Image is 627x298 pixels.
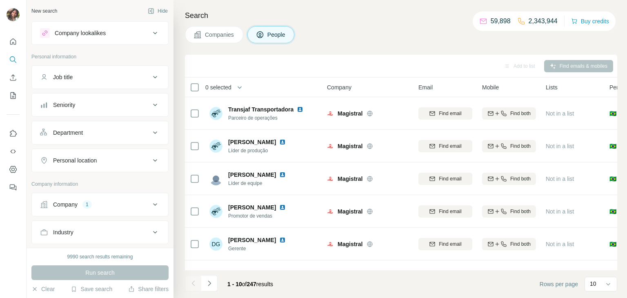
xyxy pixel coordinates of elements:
span: Transjaf Transportadora [228,106,293,113]
span: Promotor de vendas [228,212,289,220]
button: Buy credits [571,16,609,27]
button: Industry [32,222,168,242]
button: Find email [418,205,472,218]
button: Use Surfe on LinkedIn [7,126,20,141]
button: Enrich CSV [7,70,20,85]
img: Avatar [209,270,222,283]
button: Find email [418,107,472,120]
span: Magistral [338,240,362,248]
span: 🇧🇷 [609,142,616,150]
span: [PERSON_NAME] [228,171,276,179]
span: Parceiro de operações [228,114,307,122]
span: Company [327,83,351,91]
img: Logo of Magistral [327,241,334,247]
button: Find both [482,107,536,120]
span: 🇧🇷 [609,240,616,248]
span: Magistral [338,109,362,118]
span: Gerente [228,245,289,252]
span: Find email [439,175,461,182]
img: Logo of Magistral [327,208,334,215]
span: Líder de produção [228,147,289,154]
div: Job title [53,73,73,81]
div: Industry [53,228,73,236]
button: Quick start [7,34,20,49]
p: Personal information [31,53,169,60]
img: Logo of Magistral [327,143,334,149]
button: Clear [31,285,55,293]
div: 9990 search results remaining [67,253,133,260]
button: Department [32,123,168,142]
div: DG [209,238,222,251]
button: Personal location [32,151,168,170]
p: 2,343,944 [529,16,558,26]
span: Rows per page [540,280,578,288]
span: Not in a list [546,143,574,149]
span: 🇧🇷 [609,175,616,183]
span: 🇧🇷 [609,109,616,118]
button: Find both [482,238,536,250]
img: LinkedIn logo [279,237,286,243]
span: Magistral [338,142,362,150]
div: New search [31,7,57,15]
button: Find email [418,238,472,250]
p: 59,898 [491,16,511,26]
span: [PERSON_NAME] [228,203,276,211]
img: Logo of Magistral [327,176,334,182]
button: Find both [482,205,536,218]
span: 🇧🇷 [609,207,616,216]
button: My lists [7,88,20,103]
button: Find both [482,173,536,185]
div: Seniority [53,101,75,109]
span: Find both [510,175,531,182]
span: Find both [510,110,531,117]
p: 10 [590,280,596,288]
span: Find email [439,142,461,150]
img: Avatar [209,205,222,218]
span: [PERSON_NAME] [228,269,276,277]
img: Avatar [209,172,222,185]
button: Search [7,52,20,67]
span: [PERSON_NAME] [228,138,276,146]
span: Magistral [338,207,362,216]
button: Company1 [32,195,168,214]
div: Company lookalikes [55,29,106,37]
span: of [242,281,247,287]
span: Companies [205,31,235,39]
span: Find email [439,240,461,248]
img: Avatar [209,140,222,153]
span: 247 [247,281,256,287]
span: Find email [439,208,461,215]
img: LinkedIn logo [279,269,286,276]
span: Líder de equipe [228,180,289,187]
div: Personal location [53,156,97,165]
button: Navigate to next page [201,275,218,291]
button: Find email [418,140,472,152]
div: 1 [82,201,92,208]
span: Not in a list [546,241,574,247]
span: Find both [510,142,531,150]
img: LinkedIn logo [279,171,286,178]
button: Seniority [32,95,168,115]
span: Find both [510,208,531,215]
button: Feedback [7,180,20,195]
button: Find both [482,140,536,152]
span: Magistral [338,175,362,183]
span: Email [418,83,433,91]
img: LinkedIn logo [279,139,286,145]
button: Share filters [128,285,169,293]
span: Lists [546,83,558,91]
button: Find email [418,173,472,185]
img: Avatar [209,107,222,120]
h4: Search [185,10,617,21]
span: 1 - 10 [227,281,242,287]
button: Dashboard [7,162,20,177]
span: 0 selected [205,83,231,91]
img: Logo of Magistral [327,110,334,117]
button: Company lookalikes [32,23,168,43]
span: [PERSON_NAME] [228,236,276,244]
span: Find both [510,240,531,248]
span: Mobile [482,83,499,91]
p: Company information [31,180,169,188]
span: Not in a list [546,176,574,182]
button: Hide [142,5,173,17]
